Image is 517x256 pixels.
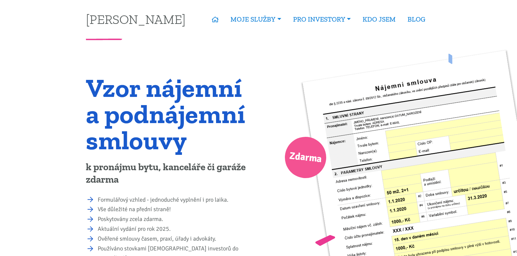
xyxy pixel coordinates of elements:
[98,234,254,244] li: Ověřené smlouvy časem, praxí, úřady i advokáty.
[357,12,402,27] a: KDO JSEM
[86,13,186,26] a: [PERSON_NAME]
[86,75,254,153] h1: Vzor nájemní a podnájemní smlouvy
[86,161,254,186] p: k pronájmu bytu, kanceláře či garáže zdarma
[98,195,254,205] li: Formulářový vzhled - jednoduché vyplnění i pro laika.
[402,12,431,27] a: BLOG
[98,215,254,224] li: Poskytovány zcela zdarma.
[288,147,323,168] span: Zdarma
[225,12,287,27] a: MOJE SLUŽBY
[287,12,357,27] a: PRO INVESTORY
[98,205,254,214] li: Vše důležité na přední straně!
[98,225,254,234] li: Aktuální vydání pro rok 2025.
